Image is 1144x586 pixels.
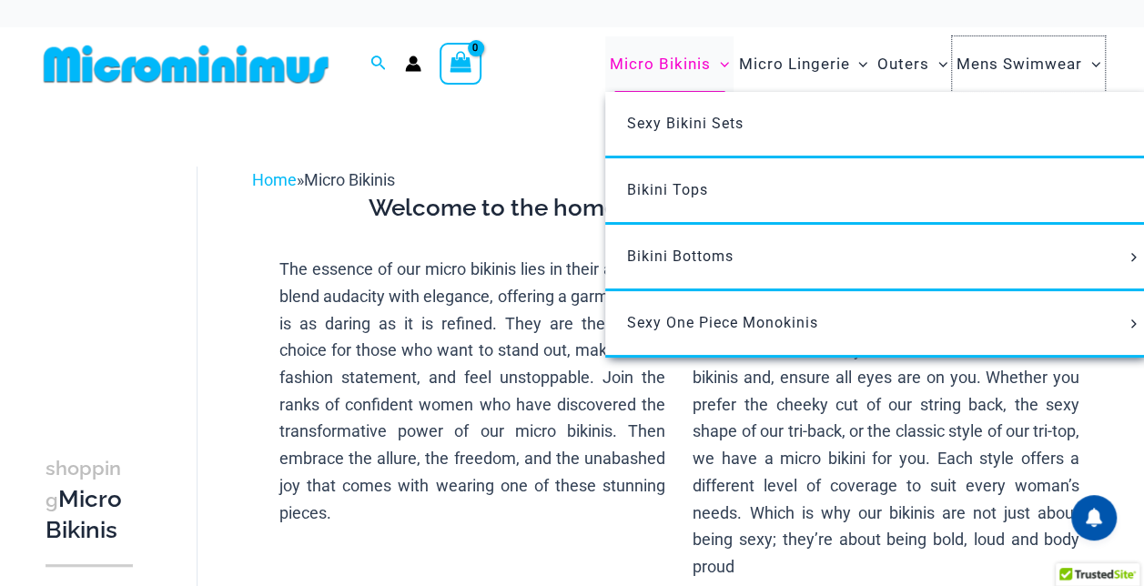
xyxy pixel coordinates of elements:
span: Menu Toggle [849,41,867,87]
iframe: TrustedSite Certified [46,32,209,396]
a: Home [252,170,297,189]
a: Account icon link [405,56,421,72]
span: Mens Swimwear [957,41,1082,87]
h3: Welcome to the home of Micro Bikinis at Microminimus. [266,193,1093,224]
span: Menu Toggle [929,41,947,87]
p: Micro bikinis stand as a symbol of empowerment, tailored for women who dare to embrace their true... [693,256,1079,580]
span: Micro Bikinis [304,170,395,189]
a: OutersMenu ToggleMenu Toggle [873,36,952,92]
span: shopping [46,457,121,511]
nav: Site Navigation [602,34,1108,95]
span: Outers [877,41,929,87]
span: Menu Toggle [711,41,729,87]
span: Micro Lingerie [738,41,849,87]
a: Micro BikinisMenu ToggleMenu Toggle [605,36,734,92]
a: Search icon link [370,53,387,76]
span: Menu Toggle [1124,319,1144,328]
span: Bikini Tops [627,181,708,198]
span: Menu Toggle [1124,253,1144,262]
span: Menu Toggle [1082,41,1100,87]
h3: Micro Bikinis [46,452,133,546]
span: Sexy Bikini Sets [627,115,744,132]
a: View Shopping Cart, empty [440,43,481,85]
span: Bikini Bottoms [627,248,734,265]
span: Sexy One Piece Monokinis [627,314,818,331]
p: The essence of our micro bikinis lies in their ability to blend audacity with elegance, offering ... [279,256,666,526]
a: Micro LingerieMenu ToggleMenu Toggle [734,36,872,92]
span: Micro Bikinis [610,41,711,87]
span: » [252,170,395,189]
img: MM SHOP LOGO FLAT [36,44,336,85]
a: Mens SwimwearMenu ToggleMenu Toggle [952,36,1105,92]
